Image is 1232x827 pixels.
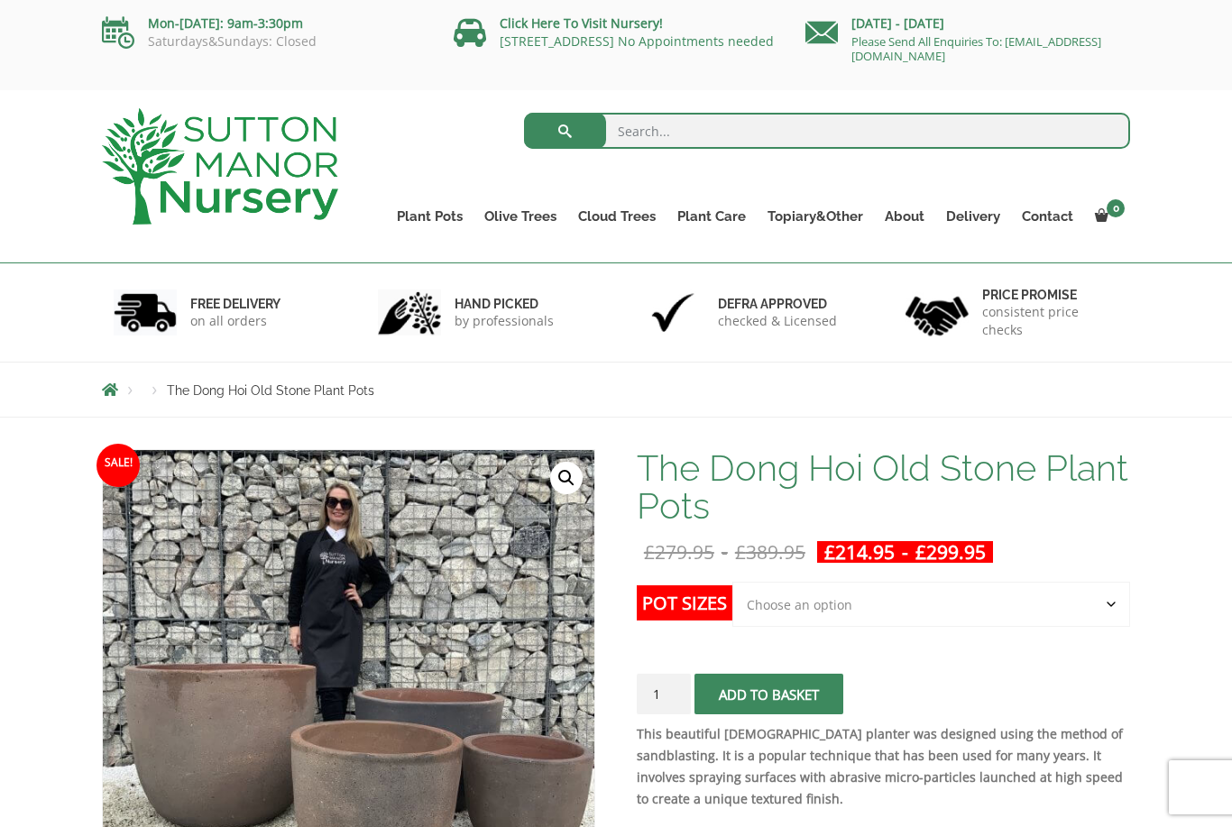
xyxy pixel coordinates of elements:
span: The Dong Hoi Old Stone Plant Pots [167,383,374,398]
a: Cloud Trees [567,204,667,229]
a: View full-screen image gallery [550,462,583,494]
a: Plant Care [667,204,757,229]
p: checked & Licensed [718,312,837,330]
h6: Defra approved [718,296,837,312]
span: £ [915,539,926,565]
nav: Breadcrumbs [102,382,1130,397]
img: logo [102,108,338,225]
p: consistent price checks [982,303,1119,339]
a: Contact [1011,204,1084,229]
h6: hand picked [455,296,554,312]
p: on all orders [190,312,280,330]
span: Sale! [97,444,140,487]
a: Please Send All Enquiries To: [EMAIL_ADDRESS][DOMAIN_NAME] [851,33,1101,64]
bdi: 279.95 [644,539,714,565]
h1: The Dong Hoi Old Stone Plant Pots [637,449,1130,525]
button: Add to basket [694,674,843,714]
input: Search... [524,113,1131,149]
a: 0 [1084,204,1130,229]
img: 2.jpg [378,289,441,335]
img: 1.jpg [114,289,177,335]
bdi: 299.95 [915,539,986,565]
p: [DATE] - [DATE] [805,13,1130,34]
h6: Price promise [982,287,1119,303]
bdi: 214.95 [824,539,895,565]
span: £ [824,539,835,565]
p: Mon-[DATE]: 9am-3:30pm [102,13,427,34]
h6: FREE DELIVERY [190,296,280,312]
a: Plant Pots [386,204,473,229]
bdi: 389.95 [735,539,805,565]
a: Click Here To Visit Nursery! [500,14,663,32]
a: Delivery [935,204,1011,229]
span: £ [644,539,655,565]
a: Olive Trees [473,204,567,229]
img: 4.jpg [906,285,969,340]
a: About [874,204,935,229]
span: 0 [1107,199,1125,217]
label: Pot Sizes [637,585,732,620]
strong: This beautiful [DEMOGRAPHIC_DATA] planter was designed using the method of sandblasting. It is a ... [637,725,1123,807]
span: £ [735,539,746,565]
img: 3.jpg [641,289,704,335]
input: Product quantity [637,674,691,714]
p: Saturdays&Sundays: Closed [102,34,427,49]
a: Topiary&Other [757,204,874,229]
p: by professionals [455,312,554,330]
del: - [637,541,813,563]
a: [STREET_ADDRESS] No Appointments needed [500,32,774,50]
ins: - [817,541,993,563]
